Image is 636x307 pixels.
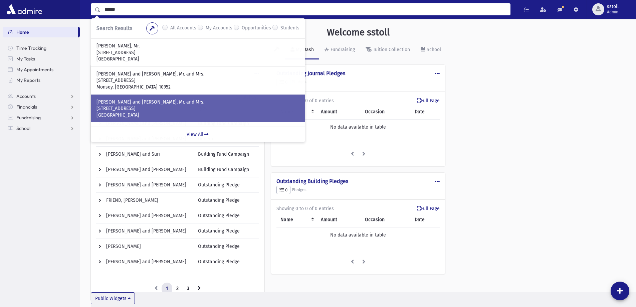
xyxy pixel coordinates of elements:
a: Home [3,27,78,37]
td: Building Fund Campaign [194,162,259,177]
div: School [425,47,441,52]
h4: Outstanding Journal Pledges [276,70,439,76]
span: My Appointments [16,66,53,72]
p: [PERSON_NAME] and [PERSON_NAME], Mr. and Mrs. [96,71,299,78]
a: 2 [172,283,183,295]
a: View All [91,127,305,142]
td: [PERSON_NAME] and [PERSON_NAME] [96,254,194,270]
a: Fundraising [319,41,360,59]
p: [PERSON_NAME] and [PERSON_NAME], Mr. and Mrs. [96,99,299,106]
a: My Reports [3,75,80,86]
a: My Tasks [3,53,80,64]
input: Search [100,3,510,15]
div: Showing 0 to 0 of 0 entries [276,97,439,104]
label: Students [280,24,299,32]
span: Admin [607,9,619,15]
span: 0 [279,187,287,192]
a: Accounts [3,91,80,102]
th: Date [411,212,440,227]
p: [STREET_ADDRESS] [96,105,299,112]
td: Outstanding Pledge [194,193,259,208]
button: 0 [276,186,290,194]
a: My Appointments [3,64,80,75]
td: Outstanding Pledge [194,223,259,239]
span: My Tasks [16,56,35,62]
th: Amount [317,104,361,120]
p: [STREET_ADDRESS] [96,77,299,84]
p: [PERSON_NAME], Mr. [96,43,299,49]
span: Financials [16,104,37,110]
h4: Outstanding Building Pledges [276,178,439,184]
h5: Pledges [276,186,439,194]
th: Occasion [361,104,411,120]
a: 3 [183,283,194,295]
td: Outstanding Pledge [194,254,259,270]
p: [GEOGRAPHIC_DATA] [96,56,299,62]
label: Opportunities [242,24,271,32]
a: 1 [162,283,172,295]
p: [STREET_ADDRESS] [96,49,299,56]
td: [PERSON_NAME] and Suri [96,147,194,162]
td: Outstanding Pledge [194,208,259,223]
a: School [415,41,446,59]
th: Occasion [361,212,411,227]
td: Outstanding Pledge [194,177,259,193]
span: Accounts [16,93,36,99]
a: Time Tracking [3,43,80,53]
th: Name [276,212,316,227]
a: Tuition Collection [360,41,415,59]
td: Outstanding Pledge [194,239,259,254]
a: Fundraising [3,112,80,123]
th: Amount [317,212,361,227]
h3: Welcome sstoll [327,27,390,38]
td: [PERSON_NAME] and [PERSON_NAME] [96,162,194,177]
td: FRIEND, [PERSON_NAME] [96,193,194,208]
td: Building Fund Campaign [194,147,259,162]
img: AdmirePro [5,3,44,16]
p: [GEOGRAPHIC_DATA] [96,112,299,119]
span: Home [16,29,29,35]
a: Financials [3,102,80,112]
div: Fundraising [329,47,355,52]
p: Monsey, [GEOGRAPHIC_DATA] 10952 [96,84,299,91]
button: Public Widgets [91,292,135,304]
label: My Accounts [206,24,232,32]
td: No data available in table [276,120,439,135]
label: All Accounts [170,24,196,32]
span: Search Results [96,25,132,31]
div: Showing 0 to 0 of 0 entries [276,205,439,212]
td: [PERSON_NAME] and [PERSON_NAME] [96,223,194,239]
td: [PERSON_NAME] and [PERSON_NAME] [96,177,194,193]
a: School [3,123,80,134]
td: [PERSON_NAME] [96,239,194,254]
td: [PERSON_NAME] and [PERSON_NAME] [96,208,194,223]
td: No data available in table [276,227,439,243]
span: My Reports [16,77,40,83]
span: sstoll [607,4,619,9]
h5: Pledges [276,78,439,87]
a: Full Page [417,205,440,212]
span: School [16,125,30,131]
th: Date [411,104,440,120]
span: Time Tracking [16,45,46,51]
div: Tuition Collection [372,47,410,52]
span: Fundraising [16,115,41,121]
a: Full Page [417,97,440,104]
